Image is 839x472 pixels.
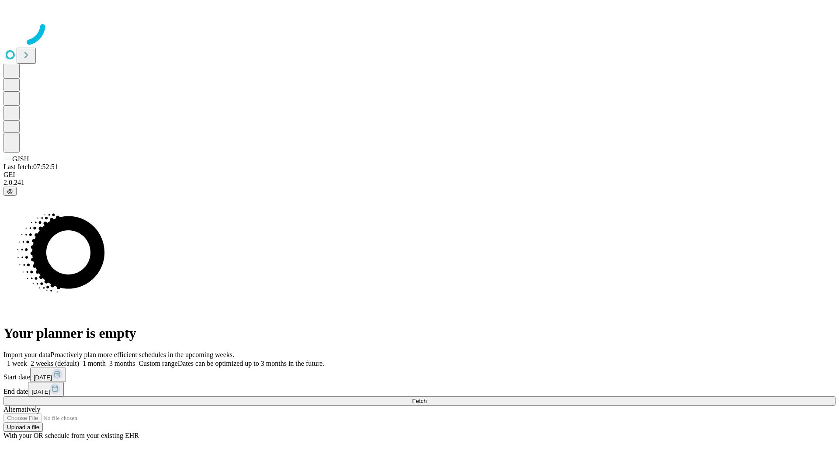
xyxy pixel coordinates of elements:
[3,368,836,382] div: Start date
[31,389,50,395] span: [DATE]
[28,382,64,396] button: [DATE]
[7,188,13,194] span: @
[31,360,79,367] span: 2 weeks (default)
[3,163,58,170] span: Last fetch: 07:52:51
[139,360,177,367] span: Custom range
[7,360,27,367] span: 1 week
[3,325,836,341] h1: Your planner is empty
[3,396,836,406] button: Fetch
[178,360,324,367] span: Dates can be optimized up to 3 months in the future.
[30,368,66,382] button: [DATE]
[51,351,234,358] span: Proactively plan more efficient schedules in the upcoming weeks.
[34,374,52,381] span: [DATE]
[83,360,106,367] span: 1 month
[109,360,135,367] span: 3 months
[3,187,17,196] button: @
[3,432,139,439] span: With your OR schedule from your existing EHR
[3,171,836,179] div: GEI
[3,406,40,413] span: Alternatively
[412,398,426,404] span: Fetch
[3,423,43,432] button: Upload a file
[12,155,29,163] span: GJSH
[3,179,836,187] div: 2.0.241
[3,382,836,396] div: End date
[3,351,51,358] span: Import your data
